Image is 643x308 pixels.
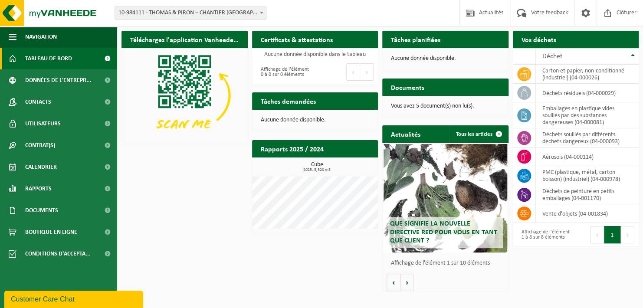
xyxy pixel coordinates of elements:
[252,140,332,157] h2: Rapports 2025 / 2024
[536,128,639,147] td: déchets souillés par différents déchets dangereux (04-000093)
[391,260,504,266] p: Affichage de l'élément 1 sur 10 éléments
[252,31,341,48] h2: Certificats & attestations
[536,166,639,185] td: PMC (plastique, métal, carton boisson) (industriel) (04-000978)
[25,200,58,221] span: Documents
[25,134,55,156] span: Contrat(s)
[382,125,429,142] h2: Actualités
[25,178,52,200] span: Rapports
[25,221,77,243] span: Boutique en ligne
[360,63,374,81] button: Next
[391,56,500,62] p: Aucune donnée disponible.
[387,274,400,291] button: Vorige
[384,144,507,252] a: Que signifie la nouvelle directive RED pour vous en tant que client ?
[261,117,370,123] p: Aucune donnée disponible.
[4,289,145,308] iframe: chat widget
[115,7,266,20] span: 10-984111 - THOMAS & PIRON – CHANTIER LOUVAIN-LA-NEUVE LLNCISE2 - OTTIGNIES-LOUVAIN-LA-NEUVE
[536,84,639,102] td: déchets résiduels (04-000029)
[115,7,266,19] span: 10-984111 - THOMAS & PIRON – CHANTIER LOUVAIN-LA-NEUVE LLNCISE2 - OTTIGNIES-LOUVAIN-LA-NEUVE
[25,113,61,134] span: Utilisateurs
[25,26,57,48] span: Navigation
[252,48,378,60] td: Aucune donnée disponible dans le tableau
[252,92,325,109] h2: Tâches demandées
[542,53,562,60] span: Déchet
[382,79,433,95] h2: Documents
[256,162,378,172] h3: Cube
[536,147,639,166] td: aérosols (04-000114)
[449,125,508,143] a: Tous les articles
[513,31,565,48] h2: Vos déchets
[536,185,639,204] td: déchets de peinture en petits emballages (04-001170)
[536,102,639,128] td: emballages en plastique vides souillés par des substances dangereuses (04-000081)
[517,225,571,244] div: Affichage de l'élément 1 à 8 sur 8 éléments
[391,103,500,109] p: Vous avez 5 document(s) non lu(s).
[604,226,621,243] button: 1
[621,226,634,243] button: Next
[256,168,378,172] span: 2025: 3,520 m3
[382,31,449,48] h2: Tâches planifiées
[25,243,91,265] span: Conditions d'accepta...
[25,91,51,113] span: Contacts
[390,220,497,244] span: Que signifie la nouvelle directive RED pour vous en tant que client ?
[346,63,360,81] button: Previous
[121,48,248,143] img: Download de VHEPlus App
[25,156,57,178] span: Calendrier
[302,157,377,174] a: Consulter les rapports
[590,226,604,243] button: Previous
[25,69,92,91] span: Données de l'entrepr...
[400,274,414,291] button: Volgende
[536,65,639,84] td: carton et papier, non-conditionné (industriel) (04-000026)
[121,31,248,48] h2: Téléchargez l'application Vanheede+ maintenant!
[536,204,639,223] td: vente d'objets (04-001834)
[25,48,72,69] span: Tableau de bord
[256,62,311,82] div: Affichage de l'élément 0 à 0 sur 0 éléments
